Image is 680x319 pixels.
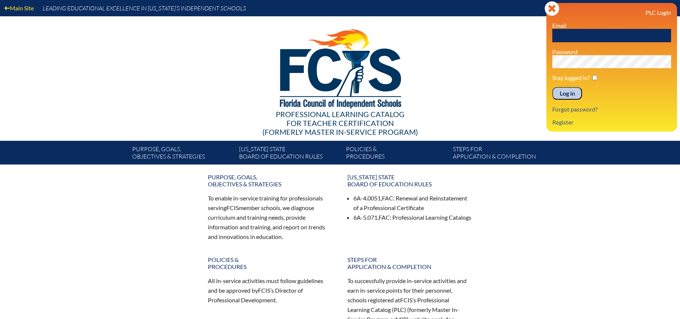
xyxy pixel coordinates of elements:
[400,296,412,303] span: FCIS
[552,22,566,29] label: Email
[264,16,417,117] img: FCISlogo221.eps
[394,306,404,313] span: PLC
[382,195,393,202] span: FAC
[126,110,554,136] div: Professional Learning Catalog (formerly Master In-service Program)
[203,253,337,273] a: Policies &Procedures
[545,1,559,16] svg: Close
[450,144,557,165] a: Steps forapplication & completion
[287,119,394,127] span: for Teacher Certification
[552,87,582,100] input: Log in
[549,117,576,127] a: Register
[343,253,477,273] a: Steps forapplication & completion
[552,48,578,55] label: Password
[208,276,333,305] p: All in-service activities must follow guidelines and be approved by ’s Director of Professional D...
[343,170,477,190] a: [US_STATE] StateBoard of Education rules
[552,9,671,16] h3: PLC Login
[549,104,601,114] a: Forgot password?
[203,170,337,190] a: Purpose, goals,objectives & strategies
[379,214,390,221] span: FAC
[129,144,236,165] a: Purpose, goals,objectives & strategies
[353,193,472,213] li: 6A-4.0051, : Renewal and Reinstatement of a Professional Certificate
[353,213,472,222] li: 6A-5.071, : Professional Learning Catalogs
[236,144,343,165] a: [US_STATE] StateBoard of Education rules
[258,287,270,294] span: FCIS
[343,144,450,165] a: Policies &Procedures
[226,204,239,211] span: FCIS
[552,74,590,81] label: Stay logged in?
[208,193,333,241] p: To enable in-service training for professionals serving member schools, we diagnose curriculum an...
[1,3,37,13] a: Main Site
